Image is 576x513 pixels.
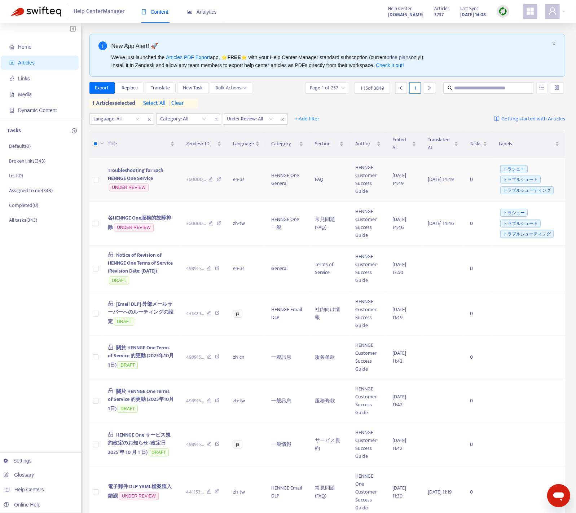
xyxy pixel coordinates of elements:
[422,130,464,158] th: Translated At
[186,353,204,361] span: 498915 ...
[9,108,14,113] span: container
[227,379,265,423] td: zh-tw
[387,130,422,158] th: Edited At
[349,246,386,292] td: HENNGE Customer Success Guide
[309,202,349,246] td: 常見問題 (FAQ)
[265,423,309,466] td: 一般情報
[227,246,265,292] td: en-us
[500,220,541,227] span: トラブルシュート
[392,349,406,365] span: [DATE] 11:42
[74,5,125,18] span: Help Center Manager
[119,492,158,500] span: UNDER REVIEW
[89,99,136,108] span: 1 articles selected
[186,220,206,227] span: 360000 ...
[464,246,493,292] td: 0
[141,9,168,15] span: Content
[118,405,138,413] span: DRAFT
[388,10,423,19] a: [DOMAIN_NAME]
[547,484,570,507] iframe: メッセージングウィンドウを開くボタン
[95,84,109,92] span: Export
[114,318,134,326] span: DRAFT
[392,436,406,452] span: [DATE] 11:42
[548,7,557,16] span: user
[295,115,320,123] span: + Add filter
[434,5,449,13] span: Articles
[265,158,309,202] td: HENNGE One General
[392,260,406,277] span: [DATE] 13:50
[464,336,493,379] td: 0
[265,246,309,292] td: General
[500,230,554,238] span: トラブルシューティング
[4,502,40,508] a: Online Help
[114,224,153,231] span: UNDER REVIEW
[349,158,386,202] td: HENNGE Customer Success Guide
[464,292,493,336] td: 0
[233,310,242,318] span: ja
[409,82,421,94] div: 1
[116,82,144,94] button: Replace
[309,292,349,336] td: 社内向け情報
[108,300,173,326] span: [Email DLP] 外部メールサーバーへのルーティングの設定
[265,130,309,158] th: Category
[501,115,565,123] span: Getting started with Articles
[349,130,386,158] th: Author
[111,41,549,50] div: New App Alert! 🚀
[243,86,247,90] span: down
[108,387,174,413] span: 關於 HENNGE One Terms of Service 的更動 (2025年10月1日)
[89,82,115,94] button: Export
[108,388,114,394] span: lock
[108,140,169,148] span: Title
[168,98,170,108] span: |
[227,130,265,158] th: Language
[7,127,21,135] p: Tasks
[349,336,386,379] td: HENNGE Customer Success Guide
[145,82,176,94] button: Translate
[428,488,452,496] span: [DATE] 11:19
[428,219,454,227] span: [DATE] 14:46
[18,76,30,81] span: Links
[108,432,114,437] span: lock
[9,187,53,194] p: Assigned to me ( 343 )
[9,216,37,224] p: All tasks ( 343 )
[9,142,31,150] p: Default ( 0 )
[376,62,404,68] a: Check it out!
[11,6,61,17] img: Swifteq
[464,158,493,202] td: 0
[500,209,528,217] span: トラシュー
[499,140,554,148] span: Labels
[387,54,411,60] a: price plans
[109,183,148,191] span: UNDER REVIEW
[265,336,309,379] td: 一般訊息
[498,7,507,16] img: sync.dc5367851b00ba804db3.png
[151,84,170,92] span: Translate
[470,140,482,148] span: Tasks
[145,115,154,124] span: close
[290,113,325,125] button: + Add filter
[349,379,386,423] td: HENNGE Customer Success Guide
[144,99,166,108] span: select all
[9,44,14,49] span: home
[392,305,406,322] span: [DATE] 11:49
[349,292,386,336] td: HENNGE Customer Success Guide
[108,252,114,257] span: lock
[4,458,32,464] a: Settings
[448,85,453,90] span: search
[18,107,57,113] span: Dynamic Content
[9,202,38,209] p: Completed ( 0 )
[227,202,265,246] td: zh-tw
[166,54,210,60] a: Articles PDF Export
[399,85,404,90] span: left
[392,393,406,409] span: [DATE] 11:42
[187,9,217,15] span: Analytics
[315,140,338,148] span: Section
[216,84,247,92] span: Bulk Actions
[233,441,242,448] span: ja
[227,158,265,202] td: en-us
[211,115,221,124] span: close
[265,292,309,336] td: HENNGE Email DLP
[392,136,410,152] span: Edited At
[265,202,309,246] td: HENNGE One 一般
[309,130,349,158] th: Section
[180,130,228,158] th: Zendesk ID
[111,53,549,69] div: We've just launched the app, ⭐ ⭐️ with your Help Center Manager standard subscription (current on...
